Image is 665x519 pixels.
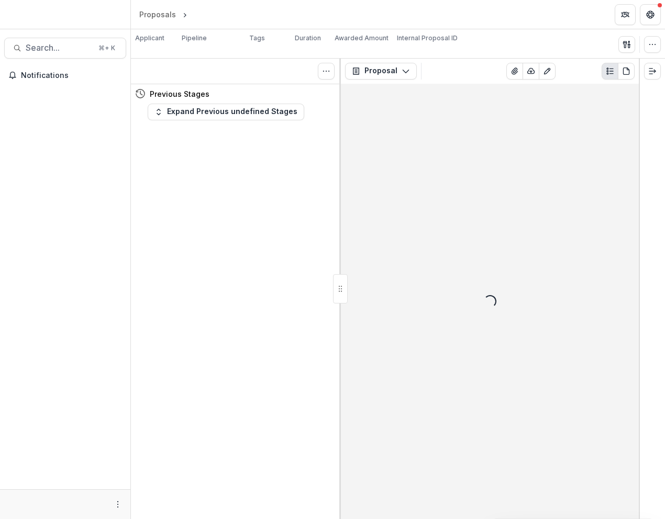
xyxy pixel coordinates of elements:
[249,33,265,43] p: Tags
[139,9,176,20] div: Proposals
[21,71,122,80] span: Notifications
[318,63,335,80] button: Toggle View Cancelled Tasks
[640,4,661,25] button: Get Help
[135,33,164,43] p: Applicant
[539,63,556,80] button: Edit as form
[644,63,661,80] button: Expand right
[148,104,304,120] button: Expand Previous undefined Stages
[602,63,618,80] button: Plaintext view
[26,43,92,53] span: Search...
[295,33,321,43] p: Duration
[345,63,417,80] button: Proposal
[335,33,389,43] p: Awarded Amount
[135,7,180,22] a: Proposals
[182,33,207,43] p: Pipeline
[112,498,124,511] button: More
[4,67,126,84] button: Notifications
[397,33,458,43] p: Internal Proposal ID
[4,38,126,59] button: Search...
[150,88,209,99] h4: Previous Stages
[135,7,234,22] nav: breadcrumb
[618,63,635,80] button: PDF view
[615,4,636,25] button: Partners
[506,63,523,80] button: View Attached Files
[96,42,117,54] div: ⌘ + K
